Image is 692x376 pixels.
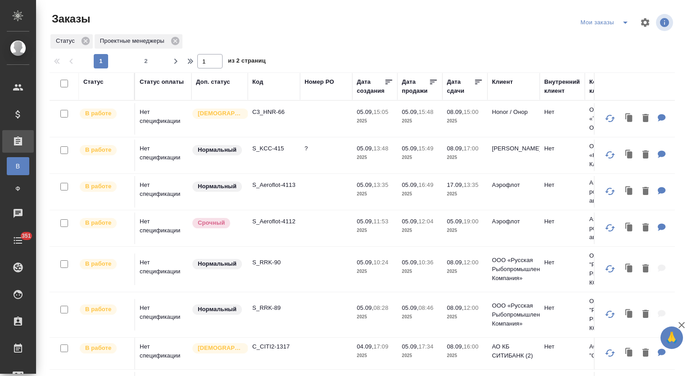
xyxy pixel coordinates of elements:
[85,218,111,227] p: В работе
[634,12,656,33] span: Настроить таблицу
[357,343,373,350] p: 04.09,
[357,304,373,311] p: 05.09,
[402,267,438,276] p: 2025
[447,259,464,266] p: 08.09,
[402,117,438,126] p: 2025
[447,145,464,152] p: 08.09,
[419,109,433,115] p: 15:48
[492,77,513,86] div: Клиент
[191,181,243,193] div: Статус по умолчанию для стандартных заказов
[638,344,653,362] button: Удалить
[198,182,237,191] p: Нормальный
[198,305,237,314] p: Нормальный
[464,109,478,115] p: 15:00
[357,190,393,199] p: 2025
[447,226,483,235] p: 2025
[599,217,621,239] button: Обновить
[621,344,638,362] button: Клонировать
[357,226,393,235] p: 2025
[85,182,111,191] p: В работе
[373,259,388,266] p: 10:24
[100,36,168,45] p: Проектные менеджеры
[464,343,478,350] p: 16:00
[589,297,633,333] p: ООО "РУССКАЯ РЫБОПРОМЫШЛЕННАЯ КОМПАНИЯ"
[373,304,388,311] p: 08:28
[589,215,633,242] p: Аэрофлот - российские авиалинии
[191,342,243,354] div: Выставляется автоматически для первых 3 заказов нового контактного лица. Особое внимание
[638,146,653,164] button: Удалить
[252,77,263,86] div: Код
[492,181,535,190] p: Аэрофлот
[447,77,474,95] div: Дата сдачи
[135,213,191,244] td: Нет спецификации
[419,181,433,188] p: 16:49
[357,145,373,152] p: 05.09,
[357,181,373,188] p: 05.09,
[402,145,419,152] p: 05.09,
[638,182,653,201] button: Удалить
[621,260,638,278] button: Клонировать
[544,342,580,351] p: Нет
[492,301,535,328] p: ООО «Русская Рыбопромышленная Компания»
[196,77,230,86] div: Доп. статус
[2,229,34,252] a: 351
[660,326,683,349] button: 🙏
[7,157,29,175] a: В
[79,304,130,316] div: Выставляет ПМ после принятия заказа от КМа
[447,153,483,162] p: 2025
[402,153,438,162] p: 2025
[589,342,633,360] p: АО КБ "СИТИБАНК"
[544,77,580,95] div: Внутренний клиент
[79,181,130,193] div: Выставляет ПМ после принятия заказа от КМа
[544,217,580,226] p: Нет
[191,217,243,229] div: Выставляется автоматически, если на указанный объем услуг необходимо больше времени в стандартном...
[198,259,237,268] p: Нормальный
[447,267,483,276] p: 2025
[139,54,153,68] button: 2
[589,105,633,132] p: ООО «ТЕХКОМПАНИЯ ОНОР»
[198,218,225,227] p: Срочный
[621,146,638,164] button: Клонировать
[198,109,243,118] p: [DEMOGRAPHIC_DATA]
[638,305,653,324] button: Удалить
[373,218,388,225] p: 11:53
[135,103,191,135] td: Нет спецификации
[464,259,478,266] p: 12:00
[402,181,419,188] p: 05.09,
[252,217,296,226] p: S_Aeroflot-4112
[578,15,634,30] div: split button
[599,108,621,129] button: Обновить
[135,338,191,369] td: Нет спецификации
[447,218,464,225] p: 05.09,
[56,36,78,45] p: Статус
[357,267,393,276] p: 2025
[447,117,483,126] p: 2025
[447,313,483,322] p: 2025
[11,184,25,193] span: Ф
[135,299,191,331] td: Нет спецификации
[419,343,433,350] p: 17:34
[85,344,111,353] p: В работе
[135,176,191,208] td: Нет спецификации
[402,343,419,350] p: 05.09,
[599,144,621,166] button: Обновить
[621,219,638,237] button: Клонировать
[589,142,633,169] p: ООО «Кимберли-Кларк»
[589,77,633,95] div: Контрагент клиента
[7,180,29,198] a: Ф
[300,140,352,171] td: ?
[252,342,296,351] p: C_CITI2-1317
[402,77,429,95] div: Дата продажи
[447,304,464,311] p: 08.09,
[589,178,633,205] p: Аэрофлот - российские авиалинии
[79,217,130,229] div: Выставляет ПМ после принятия заказа от КМа
[664,328,679,347] span: 🙏
[85,109,111,118] p: В работе
[135,254,191,285] td: Нет спецификации
[357,313,393,322] p: 2025
[252,304,296,313] p: S_RRK-89
[191,144,243,156] div: Статус по умолчанию для стандартных заказов
[252,258,296,267] p: S_RRK-90
[599,342,621,364] button: Обновить
[357,218,373,225] p: 05.09,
